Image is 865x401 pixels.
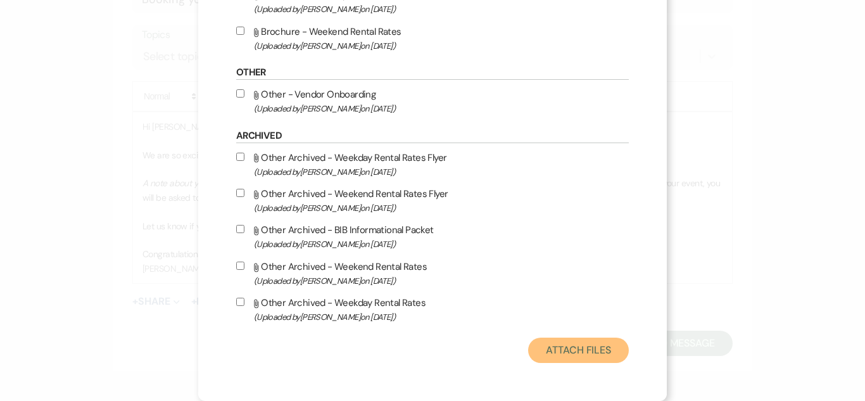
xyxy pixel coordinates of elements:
span: (Uploaded by [PERSON_NAME] on [DATE] ) [254,39,629,53]
h6: Other [236,66,629,80]
input: Other Archived - Weekend Rental Rates(Uploaded by[PERSON_NAME]on [DATE]) [236,262,244,270]
button: Attach Files [528,338,629,363]
input: Other Archived - Weekday Rental Rates Flyer(Uploaded by[PERSON_NAME]on [DATE]) [236,153,244,161]
label: Other Archived - Weekend Rental Rates Flyer [236,186,629,215]
span: (Uploaded by [PERSON_NAME] on [DATE] ) [254,310,629,324]
input: Other Archived - Weekend Rental Rates Flyer(Uploaded by[PERSON_NAME]on [DATE]) [236,189,244,197]
label: Other Archived - Weekday Rental Rates [236,295,629,324]
span: (Uploaded by [PERSON_NAME] on [DATE] ) [254,274,629,288]
span: (Uploaded by [PERSON_NAME] on [DATE] ) [254,101,629,116]
span: (Uploaded by [PERSON_NAME] on [DATE] ) [254,237,629,251]
label: Brochure - Weekend Rental Rates [236,23,629,53]
span: (Uploaded by [PERSON_NAME] on [DATE] ) [254,2,629,16]
input: Other Archived - BIB Informational Packet(Uploaded by[PERSON_NAME]on [DATE]) [236,225,244,233]
span: (Uploaded by [PERSON_NAME] on [DATE] ) [254,165,629,179]
label: Other - Vendor Onboarding [236,86,629,116]
label: Other Archived - BIB Informational Packet [236,222,629,251]
label: Other Archived - Weekday Rental Rates Flyer [236,150,629,179]
label: Other Archived - Weekend Rental Rates [236,258,629,288]
h6: Archived [236,129,629,143]
input: Other Archived - Weekday Rental Rates(Uploaded by[PERSON_NAME]on [DATE]) [236,298,244,306]
input: Other - Vendor Onboarding(Uploaded by[PERSON_NAME]on [DATE]) [236,89,244,98]
span: (Uploaded by [PERSON_NAME] on [DATE] ) [254,201,629,215]
input: Brochure - Weekend Rental Rates(Uploaded by[PERSON_NAME]on [DATE]) [236,27,244,35]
